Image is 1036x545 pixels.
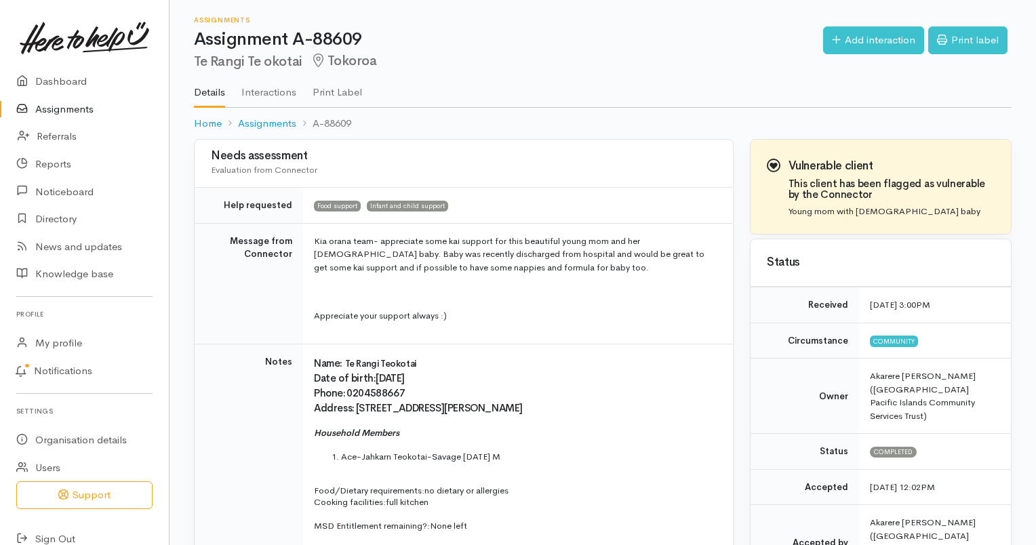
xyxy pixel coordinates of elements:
p: Kia orana team- appreciate some kai support for this beautiful young mom and her [DEMOGRAPHIC_DAT... [314,235,717,275]
span: [DATE] [376,371,405,384]
h4: This client has been flagged as vulnerable by the Connector [789,178,995,201]
span: full kitchen [386,496,429,508]
span: Food/Dietary requirements: [314,485,424,496]
a: Home [194,116,222,132]
span: Te Rangi Teokotai [345,358,416,369]
nav: breadcrumb [194,108,1012,140]
span: no dietary or allergies [424,485,509,496]
time: [DATE] 3:00PM [870,299,930,310]
h6: Settings [16,402,153,420]
span: Cooking facilities: [314,496,386,508]
h3: Status [767,256,995,269]
p: Appreciate your support always :) [314,309,717,323]
button: Support [16,481,153,509]
span: Completed [870,447,917,458]
td: Status [751,434,859,470]
span: Community [870,336,918,346]
span: Name: [314,357,342,369]
span: Ace-Jahkarn Teokotai-Savage [DATE] M [341,451,500,462]
span: MSD Entitlement remaining?: [314,520,430,531]
span: Address: [314,401,355,414]
a: Details [194,68,225,108]
span: Phone: [314,386,346,399]
h6: Assignments [194,16,823,24]
li: A-88609 [296,116,351,132]
span: None left [430,520,467,531]
h3: Needs assessment [211,150,717,163]
td: Help requested [195,188,303,224]
a: Interactions [241,68,296,106]
span: Akarere [PERSON_NAME] ([GEOGRAPHIC_DATA] Pacific Islands Community Services Trust) [870,370,976,422]
td: Received [751,287,859,323]
span: 0204588667 [346,386,405,399]
span: Food support [314,201,361,211]
time: [DATE] 12:02PM [870,481,935,493]
td: Circumstance [751,323,859,359]
a: Print label [928,26,1008,54]
td: Owner [751,359,859,434]
a: Assignments [238,116,296,132]
h3: Vulnerable client [789,160,995,173]
p: Young mom with [DEMOGRAPHIC_DATA] baby [789,205,995,218]
span: [STREET_ADDRESS][PERSON_NAME] [356,401,523,414]
a: Add interaction [823,26,924,54]
a: Print Label [313,68,362,106]
td: Accepted [751,469,859,505]
h1: Assignment A-88609 [194,30,823,49]
span: Date of birth: [314,371,376,384]
span: Infant and child support [367,201,448,211]
h6: Profile [16,305,153,323]
span: Evaluation from Connector [211,164,317,176]
h2: Te Rangi Te okotai [194,54,823,69]
td: Message from Connector [195,223,303,344]
span: Household Members [314,427,399,439]
span: Tokoroa [311,52,377,69]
